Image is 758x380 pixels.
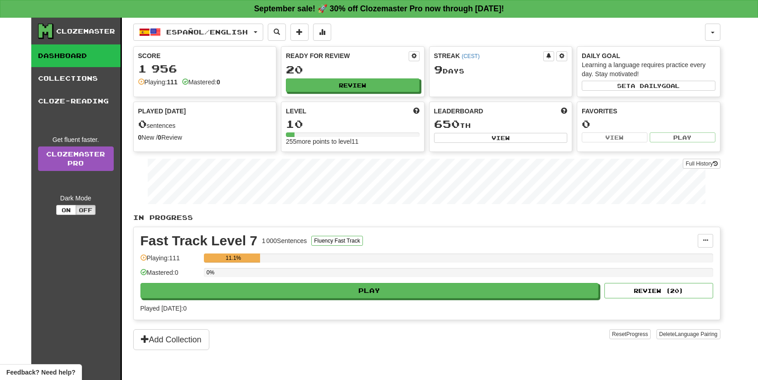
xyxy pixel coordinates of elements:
a: (CEST) [462,53,480,59]
button: DeleteLanguage Pairing [657,329,720,339]
div: 11.1% [207,253,261,263]
div: Mastered: 0 [140,268,199,283]
div: Streak [434,51,544,60]
span: 650 [434,117,460,130]
span: Español / English [166,28,248,36]
button: Play [650,132,715,142]
button: Español/English [133,24,263,41]
div: 1 000 Sentences [262,236,307,245]
button: More stats [313,24,331,41]
div: 0 [582,118,715,130]
button: Search sentences [268,24,286,41]
div: Clozemaster [56,27,115,36]
div: Favorites [582,107,715,116]
button: Play [140,283,599,298]
span: 0 [138,117,147,130]
div: Score [138,51,272,60]
button: View [582,132,647,142]
div: New / Review [138,133,272,142]
span: Played [DATE]: 0 [140,305,187,312]
a: Dashboard [31,44,121,67]
span: This week in points, UTC [561,107,567,116]
div: 20 [286,64,420,75]
div: 1 956 [138,63,272,74]
button: Full History [683,159,720,169]
div: Get fluent faster. [38,135,114,144]
button: Review [286,78,420,92]
button: On [56,205,76,215]
button: Seta dailygoal [582,81,715,91]
div: th [434,118,568,130]
span: Score more points to level up [413,107,420,116]
span: 9 [434,63,443,76]
button: Add Collection [133,329,209,350]
div: Playing: [138,78,178,87]
p: In Progress [133,213,720,222]
div: Mastered: [182,78,220,87]
button: Add sentence to collection [290,24,309,41]
div: Fast Track Level 7 [140,234,258,248]
span: a daily [631,83,661,89]
div: Ready for Review [286,51,409,60]
div: Daily Goal [582,51,715,60]
strong: 0 [217,78,220,86]
a: Collections [31,67,121,90]
span: Level [286,107,306,116]
div: sentences [138,118,272,130]
strong: 0 [158,134,161,141]
button: Off [76,205,96,215]
button: Review (20) [604,283,713,298]
span: Played [DATE] [138,107,186,116]
span: Open feedback widget [6,368,75,377]
div: Learning a language requires practice every day. Stay motivated! [582,60,715,78]
span: Leaderboard [434,107,483,116]
button: View [434,133,568,143]
a: Cloze-Reading [31,90,121,112]
div: 10 [286,118,420,130]
span: Progress [626,331,648,337]
button: Fluency Fast Track [311,236,362,246]
span: Language Pairing [675,331,717,337]
button: ResetProgress [609,329,651,339]
div: Dark Mode [38,194,114,203]
div: Playing: 111 [140,253,199,268]
div: Day s [434,64,568,76]
strong: 111 [167,78,177,86]
div: 255 more points to level 11 [286,137,420,146]
strong: 0 [138,134,142,141]
a: ClozemasterPro [38,146,114,171]
strong: September sale! 🚀 30% off Clozemaster Pro now through [DATE]! [254,4,504,13]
